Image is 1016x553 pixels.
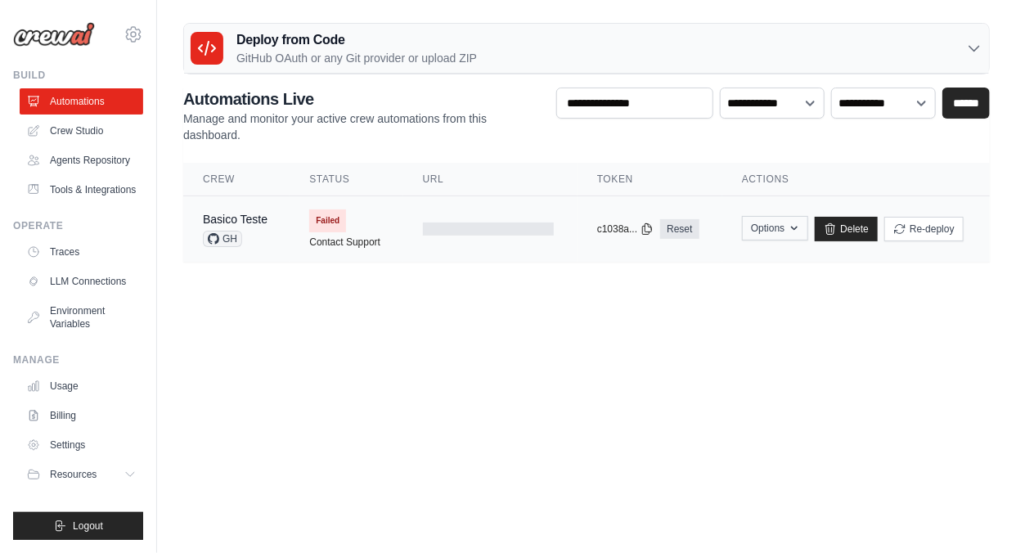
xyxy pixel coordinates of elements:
[309,209,346,232] span: Failed
[183,163,290,196] th: Crew
[13,219,143,232] div: Operate
[50,468,97,481] span: Resources
[20,461,143,488] button: Resources
[183,88,543,110] h2: Automations Live
[13,22,95,47] img: Logo
[20,298,143,337] a: Environment Variables
[20,177,143,203] a: Tools & Integrations
[13,512,143,540] button: Logout
[722,163,990,196] th: Actions
[183,110,543,143] p: Manage and monitor your active crew automations from this dashboard.
[20,402,143,429] a: Billing
[20,268,143,294] a: LLM Connections
[203,213,267,226] a: Basico Teste
[73,519,103,533] span: Logout
[236,30,477,50] h3: Deploy from Code
[13,353,143,366] div: Manage
[20,88,143,115] a: Automations
[236,50,477,66] p: GitHub OAuth or any Git provider or upload ZIP
[20,373,143,399] a: Usage
[597,223,654,236] button: c1038a...
[290,163,402,196] th: Status
[815,217,878,241] a: Delete
[884,217,964,241] button: Re-deploy
[20,118,143,144] a: Crew Studio
[578,163,722,196] th: Token
[660,219,699,239] a: Reset
[13,69,143,82] div: Build
[403,163,578,196] th: URL
[742,216,808,241] button: Options
[20,239,143,265] a: Traces
[20,147,143,173] a: Agents Repository
[309,236,380,249] a: Contact Support
[203,231,242,247] span: GH
[20,432,143,458] a: Settings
